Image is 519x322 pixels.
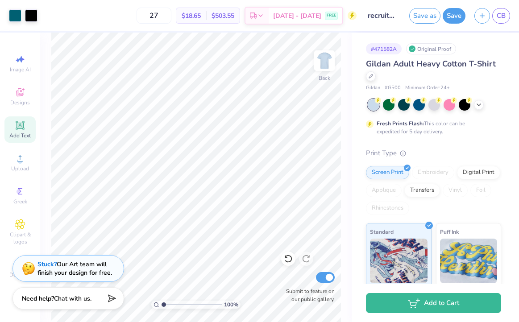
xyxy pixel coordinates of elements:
[366,84,380,92] span: Gildan
[366,293,501,313] button: Add to Cart
[405,84,450,92] span: Minimum Order: 24 +
[440,227,459,236] span: Puff Ink
[406,43,456,54] div: Original Proof
[370,239,428,283] img: Standard
[327,12,336,19] span: FREE
[457,166,500,179] div: Digital Print
[361,7,405,25] input: Untitled Design
[385,84,401,92] span: # G500
[13,198,27,205] span: Greek
[409,8,440,24] button: Save as
[4,231,36,245] span: Clipart & logos
[492,8,510,24] a: CB
[182,11,201,21] span: $18.65
[366,202,409,215] div: Rhinestones
[37,260,57,268] strong: Stuck?
[316,52,333,70] img: Back
[412,166,454,179] div: Embroidery
[212,11,234,21] span: $503.55
[137,8,171,24] input: – –
[11,165,29,172] span: Upload
[22,294,54,303] strong: Need help?
[470,184,491,197] div: Foil
[366,184,402,197] div: Applique
[366,43,402,54] div: # 471582A
[319,74,330,82] div: Back
[54,294,91,303] span: Chat with us.
[404,184,440,197] div: Transfers
[443,184,468,197] div: Vinyl
[10,66,31,73] span: Image AI
[9,132,31,139] span: Add Text
[377,120,486,136] div: This color can be expedited for 5 day delivery.
[281,287,335,303] label: Submit to feature on our public gallery.
[9,271,31,278] span: Decorate
[370,227,394,236] span: Standard
[37,260,112,277] div: Our Art team will finish your design for free.
[366,166,409,179] div: Screen Print
[440,239,498,283] img: Puff Ink
[497,11,506,21] span: CB
[377,120,424,127] strong: Fresh Prints Flash:
[10,99,30,106] span: Designs
[443,8,465,24] button: Save
[366,148,501,158] div: Print Type
[366,58,496,69] span: Gildan Adult Heavy Cotton T-Shirt
[224,301,238,309] span: 100 %
[273,11,321,21] span: [DATE] - [DATE]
